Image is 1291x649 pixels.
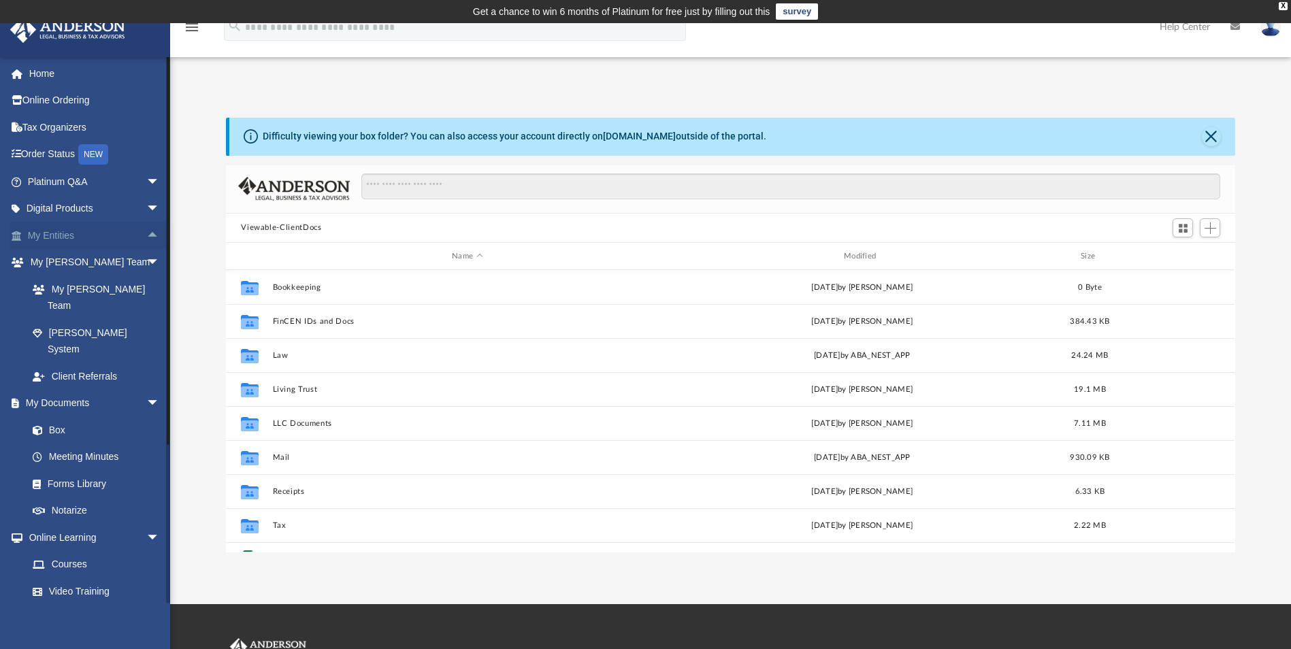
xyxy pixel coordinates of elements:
[273,453,662,462] button: Mail
[19,444,174,471] a: Meeting Minutes
[19,416,167,444] a: Box
[668,520,1057,532] div: [DATE] by [PERSON_NAME]
[10,141,180,169] a: Order StatusNEW
[1279,2,1288,10] div: close
[273,419,662,428] button: LLC Documents
[146,195,174,223] span: arrow_drop_down
[668,418,1057,430] div: [DATE] by [PERSON_NAME]
[1124,250,1219,263] div: id
[10,168,180,195] a: Platinum Q&Aarrow_drop_down
[603,131,676,142] a: [DOMAIN_NAME]
[1200,218,1220,237] button: Add
[1071,454,1110,461] span: 930.09 KB
[1071,318,1110,325] span: 384.43 KB
[10,114,180,141] a: Tax Organizers
[1074,522,1106,529] span: 2.22 MB
[668,250,1057,263] div: Modified
[273,283,662,292] button: Bookkeeping
[1173,218,1193,237] button: Switch to Grid View
[668,452,1057,464] div: [DATE] by ABA_NEST_APP
[184,26,200,35] a: menu
[273,487,662,496] button: Receipts
[263,129,766,144] div: Difficulty viewing your box folder? You can also access your account directly on outside of the p...
[10,87,180,114] a: Online Ordering
[1202,127,1221,146] button: Close
[273,521,662,530] button: Tax
[361,173,1220,199] input: Search files and folders
[1074,420,1106,427] span: 7.11 MB
[10,249,174,276] a: My [PERSON_NAME] Teamarrow_drop_down
[1075,488,1105,495] span: 6.33 KB
[776,3,818,20] a: survey
[184,19,200,35] i: menu
[273,385,662,394] button: Living Trust
[1063,250,1117,263] div: Size
[146,390,174,418] span: arrow_drop_down
[19,470,167,497] a: Forms Library
[1156,550,1188,570] button: More options
[668,316,1057,328] div: [DATE] by [PERSON_NAME]
[10,195,180,222] a: Digital Productsarrow_drop_down
[273,317,662,326] button: FinCEN IDs and Docs
[668,384,1057,396] div: [DATE] by [PERSON_NAME]
[19,319,174,363] a: [PERSON_NAME] System
[19,276,167,319] a: My [PERSON_NAME] Team
[227,18,242,33] i: search
[668,282,1057,294] div: [DATE] by [PERSON_NAME]
[146,222,174,250] span: arrow_drop_up
[19,497,174,525] a: Notarize
[273,351,662,360] button: Law
[473,3,770,20] div: Get a chance to win 6 months of Platinum for free just by filling out this
[19,551,174,578] a: Courses
[6,16,129,43] img: Anderson Advisors Platinum Portal
[1260,17,1281,37] img: User Pic
[1072,352,1109,359] span: 24.24 MB
[10,222,180,249] a: My Entitiesarrow_drop_up
[19,578,167,605] a: Video Training
[78,144,108,165] div: NEW
[146,524,174,552] span: arrow_drop_down
[19,363,174,390] a: Client Referrals
[10,390,174,417] a: My Documentsarrow_drop_down
[232,250,266,263] div: id
[10,60,180,87] a: Home
[241,222,321,234] button: Viewable-ClientDocs
[272,250,661,263] div: Name
[1079,284,1102,291] span: 0 Byte
[668,350,1057,362] div: [DATE] by ABA_NEST_APP
[146,249,174,277] span: arrow_drop_down
[226,270,1235,552] div: grid
[1074,386,1106,393] span: 19.1 MB
[10,524,174,551] a: Online Learningarrow_drop_down
[146,168,174,196] span: arrow_drop_down
[668,486,1057,498] div: [DATE] by [PERSON_NAME]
